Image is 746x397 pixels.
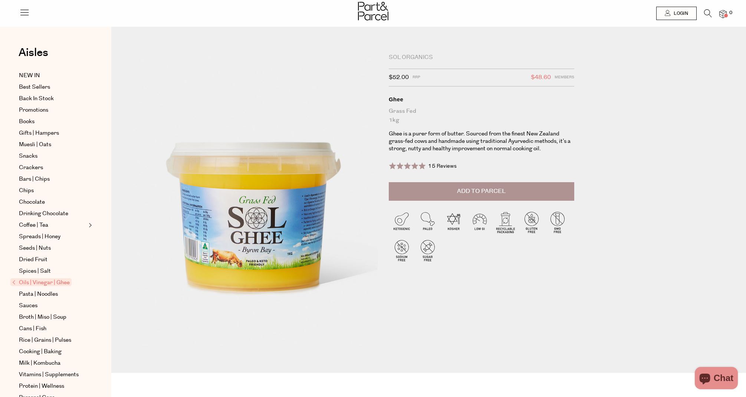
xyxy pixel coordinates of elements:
[719,10,727,18] a: 0
[10,278,72,286] span: Oils | Vinegar | Ghee
[19,117,86,126] a: Books
[19,186,34,195] span: Chips
[19,45,48,61] span: Aisles
[134,56,378,345] img: Ghee
[493,209,519,235] img: P_P-ICONS-Live_Bec_V11_Recyclable_Packaging.svg
[672,10,688,17] span: Login
[358,2,388,20] img: Part&Parcel
[415,237,441,263] img: P_P-ICONS-Live_Bec_V11_Sugar_Free.svg
[19,370,79,379] span: Vitamins | Supplements
[19,221,86,230] a: Coffee | Tea
[19,359,86,368] a: Milk | Kombucha
[19,347,62,356] span: Cooking | Baking
[389,209,415,235] img: P_P-ICONS-Live_Bec_V11_Ketogenic.svg
[413,73,420,82] span: RRP
[19,198,86,207] a: Chocolate
[467,209,493,235] img: P_P-ICONS-Live_Bec_V11_Low_Gi.svg
[19,47,48,66] a: Aisles
[19,232,60,241] span: Spreads | Honey
[19,106,48,115] span: Promotions
[19,221,48,230] span: Coffee | Tea
[19,175,86,184] a: Bars | Chips
[19,324,46,333] span: Cans | Fish
[531,73,551,82] span: $48.60
[19,336,71,345] span: Rice | Grains | Pulses
[19,198,45,207] span: Chocolate
[19,209,86,218] a: Drinking Chocolate
[19,83,86,92] a: Best Sellers
[87,221,92,230] button: Expand/Collapse Coffee | Tea
[415,209,441,235] img: P_P-ICONS-Live_Bec_V11_Paleo.svg
[19,244,51,253] span: Seeds | Nuts
[389,73,409,82] span: $52.00
[19,163,43,172] span: Crackers
[656,7,697,20] a: Login
[19,129,59,138] span: Gifts | Hampers
[519,209,545,235] img: P_P-ICONS-Live_Bec_V11_Gluten_Free.svg
[19,106,86,115] a: Promotions
[727,10,734,16] span: 0
[19,313,86,322] a: Broth | Miso | Soup
[19,163,86,172] a: Crackers
[19,301,37,310] span: Sauces
[19,209,68,218] span: Drinking Chocolate
[19,129,86,138] a: Gifts | Hampers
[389,107,574,125] div: Grass Fed 1kg
[19,186,86,195] a: Chips
[19,140,51,149] span: Muesli | Oats
[19,313,66,322] span: Broth | Miso | Soup
[19,94,54,103] span: Back In Stock
[19,324,86,333] a: Cans | Fish
[389,130,574,152] p: Ghee is a purer form of butter. Sourced from the finest New Zealand grass-fed cows and handmade u...
[457,187,506,196] span: Add to Parcel
[19,359,60,368] span: Milk | Kombucha
[19,290,86,299] a: Pasta | Noodles
[693,367,740,391] inbox-online-store-chat: Shopify online store chat
[389,182,574,201] button: Add to Parcel
[19,94,86,103] a: Back In Stock
[19,71,86,80] a: NEW IN
[19,117,34,126] span: Books
[19,267,86,276] a: Spices | Salt
[389,54,574,61] div: Sol Organics
[19,347,86,356] a: Cooking | Baking
[19,290,58,299] span: Pasta | Noodles
[555,73,574,82] span: Members
[19,382,64,391] span: Protein | Wellness
[19,336,86,345] a: Rice | Grains | Pulses
[12,278,86,287] a: Oils | Vinegar | Ghee
[19,267,51,276] span: Spices | Salt
[428,163,457,170] span: 15 Reviews
[19,382,86,391] a: Protein | Wellness
[19,255,47,264] span: Dried Fruit
[19,244,86,253] a: Seeds | Nuts
[19,71,40,80] span: NEW IN
[19,232,86,241] a: Spreads | Honey
[19,370,86,379] a: Vitamins | Supplements
[19,255,86,264] a: Dried Fruit
[19,152,37,161] span: Snacks
[441,209,467,235] img: P_P-ICONS-Live_Bec_V11_Kosher.svg
[19,83,50,92] span: Best Sellers
[389,96,574,103] div: Ghee
[19,140,86,149] a: Muesli | Oats
[19,152,86,161] a: Snacks
[545,209,571,235] img: P_P-ICONS-Live_Bec_V11_GMO_Free.svg
[389,237,415,263] img: P_P-ICONS-Live_Bec_V11_Sodium_Free.svg
[19,175,50,184] span: Bars | Chips
[19,301,86,310] a: Sauces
